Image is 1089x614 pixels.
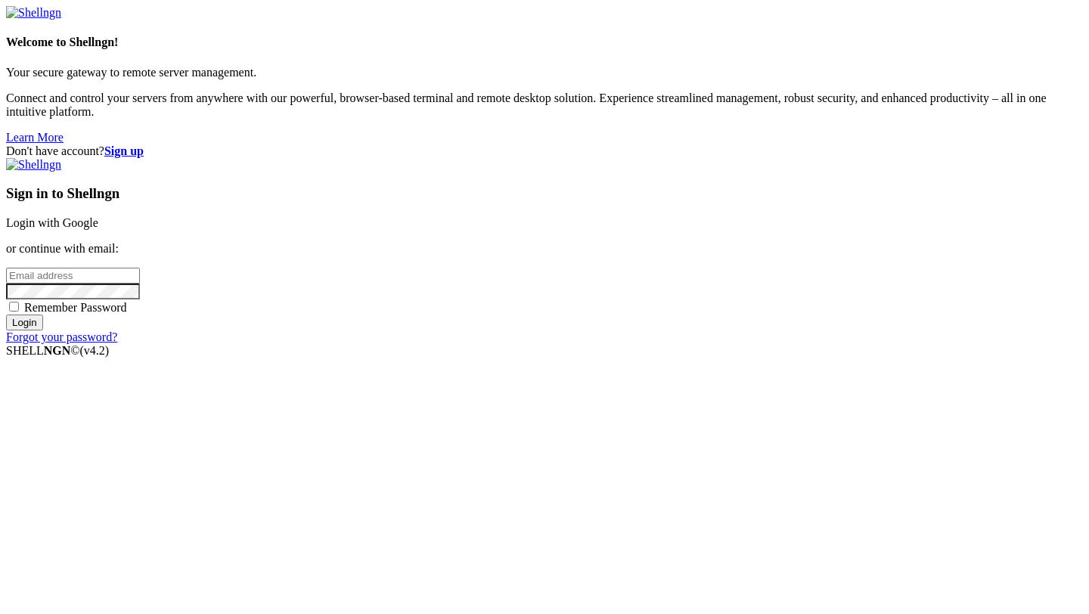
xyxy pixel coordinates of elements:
p: or continue with email: [6,242,1083,256]
h3: Sign in to Shellngn [6,185,1083,202]
h4: Welcome to Shellngn! [6,36,1083,49]
img: Shellngn [6,158,61,172]
span: 4.2.0 [80,344,110,357]
a: Learn More [6,131,64,144]
a: Sign up [104,144,144,157]
span: Remember Password [24,301,127,314]
b: NGN [44,344,71,357]
input: Remember Password [9,302,19,312]
img: Shellngn [6,6,61,20]
span: SHELL © [6,344,109,357]
input: Login [6,315,43,330]
div: Don't have account? [6,144,1083,158]
a: Forgot your password? [6,330,117,343]
a: Login with Google [6,216,98,229]
p: Connect and control your servers from anywhere with our powerful, browser-based terminal and remo... [6,91,1083,119]
p: Your secure gateway to remote server management. [6,66,1083,79]
input: Email address [6,268,140,284]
